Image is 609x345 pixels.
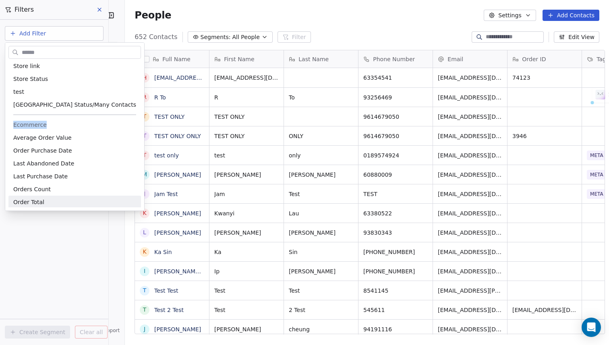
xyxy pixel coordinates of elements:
[13,88,24,96] span: test
[13,159,74,167] span: Last Abandoned Date
[13,172,68,180] span: Last Purchase Date
[13,185,51,193] span: Orders Count
[13,147,72,155] span: Order Purchase Date
[13,121,47,129] span: Ecommerce
[13,62,40,70] span: Store link
[13,101,136,109] span: [GEOGRAPHIC_DATA] Status/Many Contacts
[13,198,44,206] span: Order Total
[13,75,48,83] span: Store Status
[13,134,72,142] span: Average Order Value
